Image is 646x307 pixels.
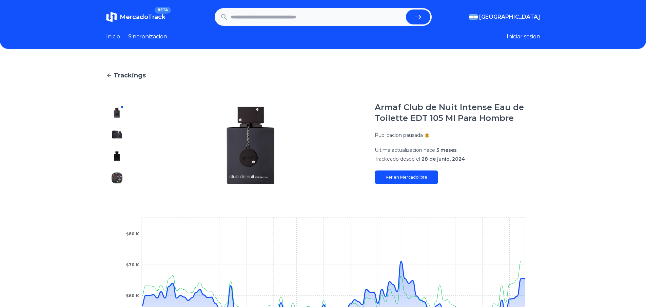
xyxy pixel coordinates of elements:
[479,13,540,21] span: [GEOGRAPHIC_DATA]
[126,263,139,267] tspan: $70 K
[112,107,122,118] img: Armaf Club de Nuit Intense Eau de Toilette EDT 105 Ml Para Hombre
[469,14,478,20] img: Argentina
[436,147,457,153] span: 5 meses
[106,12,165,22] a: MercadoTrackBETA
[106,71,540,80] a: Trackings
[155,7,171,14] span: BETA
[375,132,423,139] p: Publicacion pausada
[112,151,122,162] img: Armaf Club de Nuit Intense Eau de Toilette EDT 105 Ml Para Hombre
[120,13,165,21] span: MercadoTrack
[112,129,122,140] img: Armaf Club de Nuit Intense Eau de Toilette EDT 105 Ml Para Hombre
[141,102,361,189] img: Armaf Club de Nuit Intense Eau de Toilette EDT 105 Ml Para Hombre
[112,173,122,183] img: Armaf Club de Nuit Intense Eau de Toilette EDT 105 Ml Para Hombre
[126,232,139,236] tspan: $80 K
[375,102,540,124] h1: Armaf Club de Nuit Intense Eau de Toilette EDT 105 Ml Para Hombre
[126,293,139,298] tspan: $60 K
[106,33,120,41] a: Inicio
[128,33,167,41] a: Sincronizacion
[114,71,146,80] span: Trackings
[469,13,540,21] button: [GEOGRAPHIC_DATA]
[507,33,540,41] button: Iniciar sesion
[375,147,435,153] span: Ultima actualizacion hace
[106,12,117,22] img: MercadoTrack
[422,156,465,162] span: 28 de junio, 2024
[375,170,438,184] a: Ver en Mercadolibre
[375,156,420,162] span: Trackeado desde el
